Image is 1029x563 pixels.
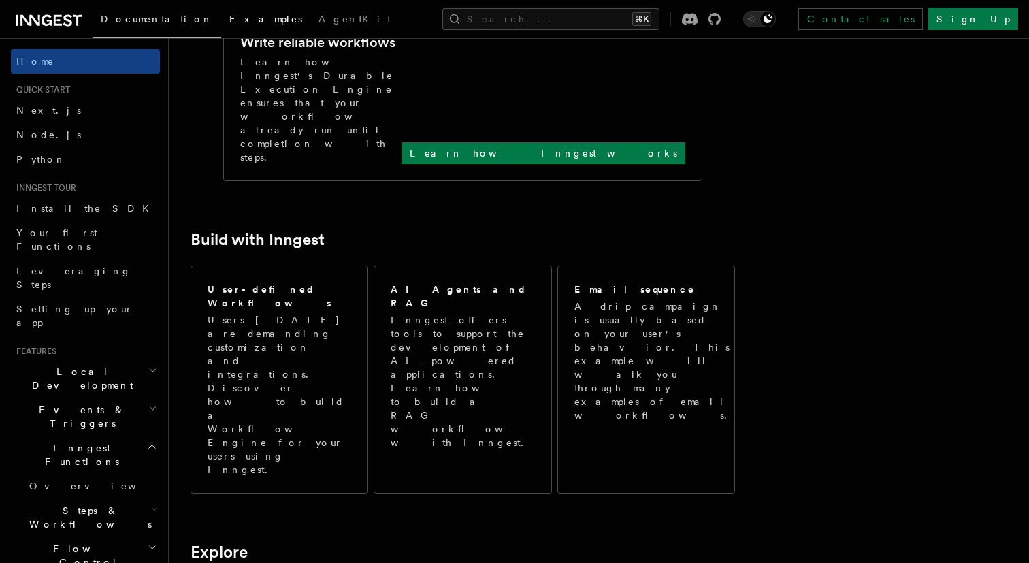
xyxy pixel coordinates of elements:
[24,498,160,536] button: Steps & Workflows
[11,84,70,95] span: Quick start
[410,146,677,160] p: Learn how Inngest works
[928,8,1018,30] a: Sign Up
[24,474,160,498] a: Overview
[208,283,351,310] h2: User-defined Workflows
[11,147,160,172] a: Python
[318,14,391,25] span: AgentKit
[101,14,213,25] span: Documentation
[11,182,76,193] span: Inngest tour
[374,266,551,494] a: AI Agents and RAGInngest offers tools to support the development of AI-powered applications. Lear...
[310,4,399,37] a: AgentKit
[29,481,169,492] span: Overview
[11,259,160,297] a: Leveraging Steps
[391,313,536,449] p: Inngest offers tools to support the development of AI-powered applications. Learn how to build a ...
[240,55,402,164] p: Learn how Inngest's Durable Execution Engine ensures that your workflow already run until complet...
[557,266,735,494] a: Email sequenceA drip campaign is usually based on your user's behavior. This example will walk yo...
[24,504,152,531] span: Steps & Workflows
[574,300,735,422] p: A drip campaign is usually based on your user's behavior. This example will walk you through many...
[191,543,248,562] a: Explore
[11,436,160,474] button: Inngest Functions
[11,346,56,357] span: Features
[16,304,133,328] span: Setting up your app
[11,98,160,123] a: Next.js
[16,105,81,116] span: Next.js
[442,8,659,30] button: Search...⌘K
[16,129,81,140] span: Node.js
[574,283,696,296] h2: Email sequence
[16,266,131,290] span: Leveraging Steps
[11,123,160,147] a: Node.js
[191,230,325,249] a: Build with Inngest
[11,196,160,221] a: Install the SDK
[743,11,776,27] button: Toggle dark mode
[402,142,685,164] a: Learn how Inngest works
[16,203,157,214] span: Install the SDK
[391,283,536,310] h2: AI Agents and RAG
[208,313,351,477] p: Users [DATE] are demanding customization and integrations. Discover how to build a Workflow Engin...
[798,8,923,30] a: Contact sales
[11,49,160,74] a: Home
[11,297,160,335] a: Setting up your app
[191,266,368,494] a: User-defined WorkflowsUsers [DATE] are demanding customization and integrations. Discover how to ...
[229,14,302,25] span: Examples
[11,403,148,430] span: Events & Triggers
[11,221,160,259] a: Your first Functions
[93,4,221,38] a: Documentation
[16,227,97,252] span: Your first Functions
[11,359,160,398] button: Local Development
[11,398,160,436] button: Events & Triggers
[221,4,310,37] a: Examples
[11,365,148,392] span: Local Development
[11,441,147,468] span: Inngest Functions
[240,33,395,52] h2: Write reliable workflows
[16,154,66,165] span: Python
[16,54,54,68] span: Home
[632,12,651,26] kbd: ⌘K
